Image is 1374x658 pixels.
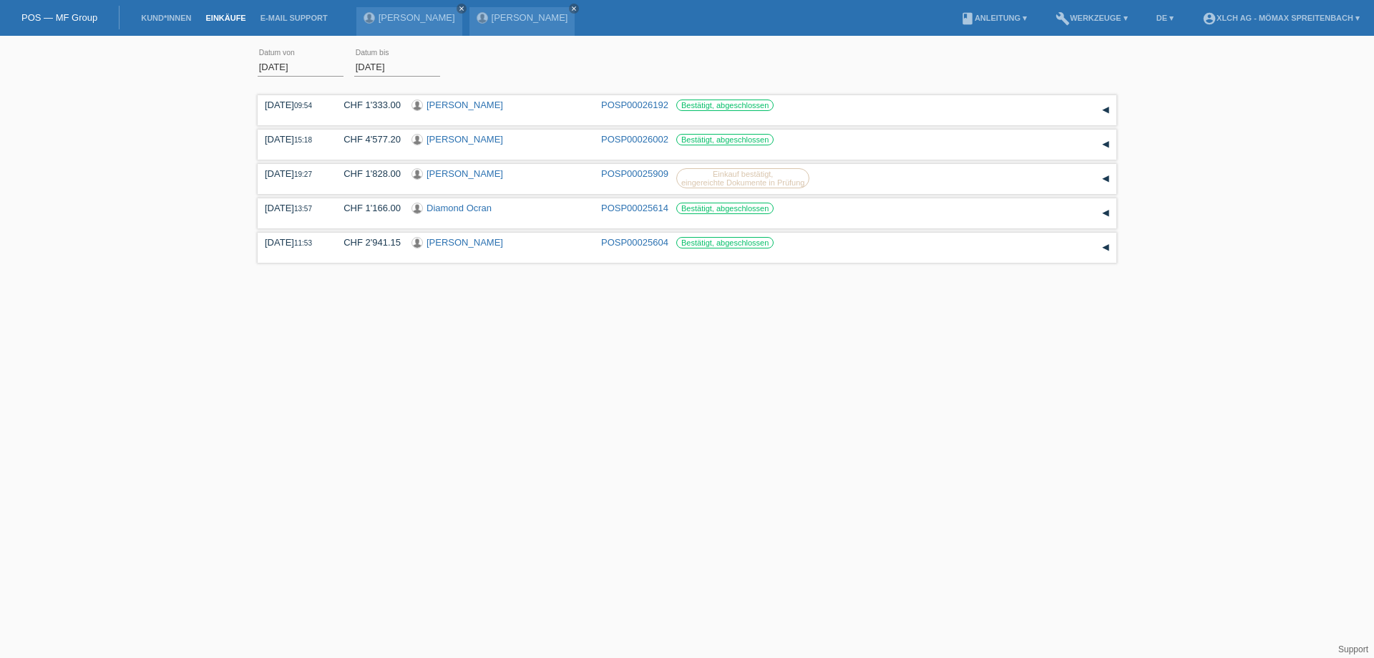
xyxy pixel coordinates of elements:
[333,168,401,179] div: CHF 1'828.00
[1095,134,1116,155] div: auf-/zuklappen
[134,14,198,22] a: Kund*innen
[960,11,975,26] i: book
[333,203,401,213] div: CHF 1'166.00
[294,136,312,144] span: 15:18
[570,5,578,12] i: close
[1048,14,1135,22] a: buildWerkzeuge ▾
[333,237,401,248] div: CHF 2'941.15
[1338,644,1368,654] a: Support
[379,12,455,23] a: [PERSON_NAME]
[601,168,668,179] a: POSP00025909
[492,12,568,23] a: [PERSON_NAME]
[601,100,668,110] a: POSP00026192
[253,14,335,22] a: E-Mail Support
[333,134,401,145] div: CHF 4'577.20
[265,168,322,179] div: [DATE]
[457,4,467,14] a: close
[294,239,312,247] span: 11:53
[294,170,312,178] span: 19:27
[676,100,774,111] label: Bestätigt, abgeschlossen
[601,203,668,213] a: POSP00025614
[953,14,1034,22] a: bookAnleitung ▾
[1202,11,1217,26] i: account_circle
[1195,14,1367,22] a: account_circleXLCH AG - Mömax Spreitenbach ▾
[1095,237,1116,258] div: auf-/zuklappen
[21,12,97,23] a: POS — MF Group
[427,237,503,248] a: [PERSON_NAME]
[1095,203,1116,224] div: auf-/zuklappen
[265,100,322,110] div: [DATE]
[294,205,312,213] span: 13:57
[1149,14,1181,22] a: DE ▾
[458,5,465,12] i: close
[427,168,503,179] a: [PERSON_NAME]
[427,203,492,213] a: Diamond Ocran
[676,203,774,214] label: Bestätigt, abgeschlossen
[427,134,503,145] a: [PERSON_NAME]
[1056,11,1070,26] i: build
[676,237,774,248] label: Bestätigt, abgeschlossen
[294,102,312,110] span: 09:54
[676,134,774,145] label: Bestätigt, abgeschlossen
[265,237,322,248] div: [DATE]
[676,168,809,188] label: Einkauf bestätigt, eingereichte Dokumente in Prüfung
[265,134,322,145] div: [DATE]
[601,237,668,248] a: POSP00025604
[1095,168,1116,190] div: auf-/zuklappen
[198,14,253,22] a: Einkäufe
[1095,100,1116,121] div: auf-/zuklappen
[265,203,322,213] div: [DATE]
[427,100,503,110] a: [PERSON_NAME]
[601,134,668,145] a: POSP00026002
[333,100,401,110] div: CHF 1'333.00
[569,4,579,14] a: close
